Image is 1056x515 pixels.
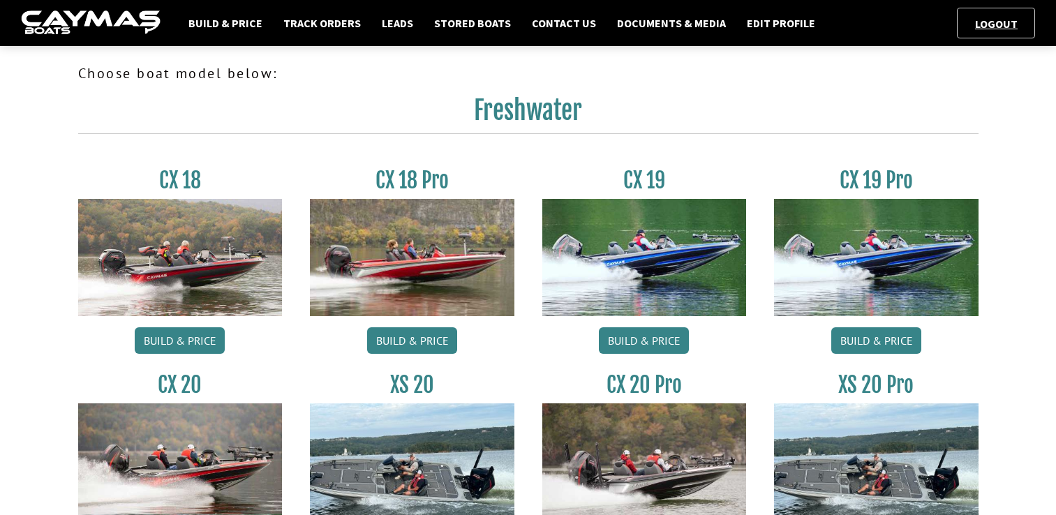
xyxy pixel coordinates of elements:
[310,372,514,398] h3: XS 20
[310,199,514,316] img: CX-18SS_thumbnail.jpg
[774,372,979,398] h3: XS 20 Pro
[542,199,747,316] img: CX19_thumbnail.jpg
[831,327,921,354] a: Build & Price
[427,14,518,32] a: Stored Boats
[310,167,514,193] h3: CX 18 Pro
[542,372,747,398] h3: CX 20 Pro
[21,10,161,36] img: caymas-dealer-connect-2ed40d3bc7270c1d8d7ffb4b79bf05adc795679939227970def78ec6f6c03838.gif
[78,167,283,193] h3: CX 18
[78,199,283,316] img: CX-18S_thumbnail.jpg
[525,14,603,32] a: Contact Us
[774,199,979,316] img: CX19_thumbnail.jpg
[375,14,420,32] a: Leads
[276,14,368,32] a: Track Orders
[599,327,689,354] a: Build & Price
[740,14,822,32] a: Edit Profile
[78,95,979,134] h2: Freshwater
[78,372,283,398] h3: CX 20
[542,167,747,193] h3: CX 19
[78,63,979,84] p: Choose boat model below:
[367,327,457,354] a: Build & Price
[968,17,1025,31] a: Logout
[774,167,979,193] h3: CX 19 Pro
[135,327,225,354] a: Build & Price
[181,14,269,32] a: Build & Price
[610,14,733,32] a: Documents & Media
